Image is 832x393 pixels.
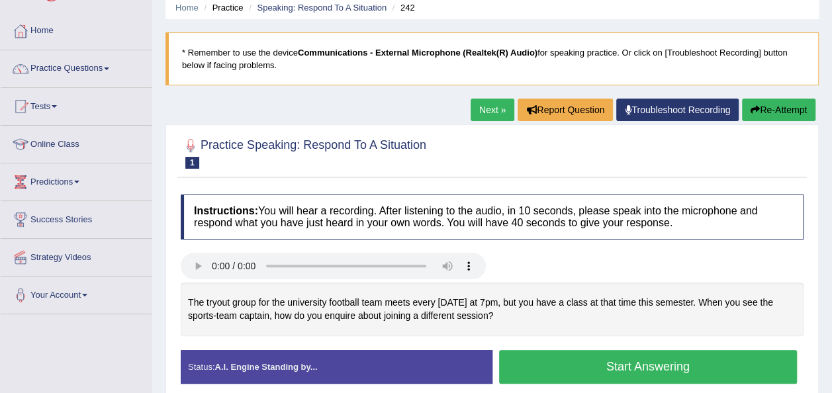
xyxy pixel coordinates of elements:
[518,99,613,121] button: Report Question
[257,3,387,13] a: Speaking: Respond To A Situation
[1,50,152,83] a: Practice Questions
[181,136,426,169] h2: Practice Speaking: Respond To A Situation
[471,99,514,121] a: Next »
[181,350,492,384] div: Status:
[1,13,152,46] a: Home
[201,1,243,14] li: Practice
[499,350,798,384] button: Start Answering
[214,362,317,372] strong: A.I. Engine Standing by...
[185,157,199,169] span: 1
[194,205,258,216] b: Instructions:
[616,99,739,121] a: Troubleshoot Recording
[1,88,152,121] a: Tests
[181,195,804,239] h4: You will hear a recording. After listening to the audio, in 10 seconds, please speak into the mic...
[298,48,537,58] b: Communications - External Microphone (Realtek(R) Audio)
[1,163,152,196] a: Predictions
[1,126,152,159] a: Online Class
[742,99,815,121] button: Re-Attempt
[181,283,804,336] div: The tryout group for the university football team meets every [DATE] at 7pm, but you have a class...
[389,1,415,14] li: 242
[1,277,152,310] a: Your Account
[1,239,152,272] a: Strategy Videos
[175,3,199,13] a: Home
[165,32,819,85] blockquote: * Remember to use the device for speaking practice. Or click on [Troubleshoot Recording] button b...
[1,201,152,234] a: Success Stories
